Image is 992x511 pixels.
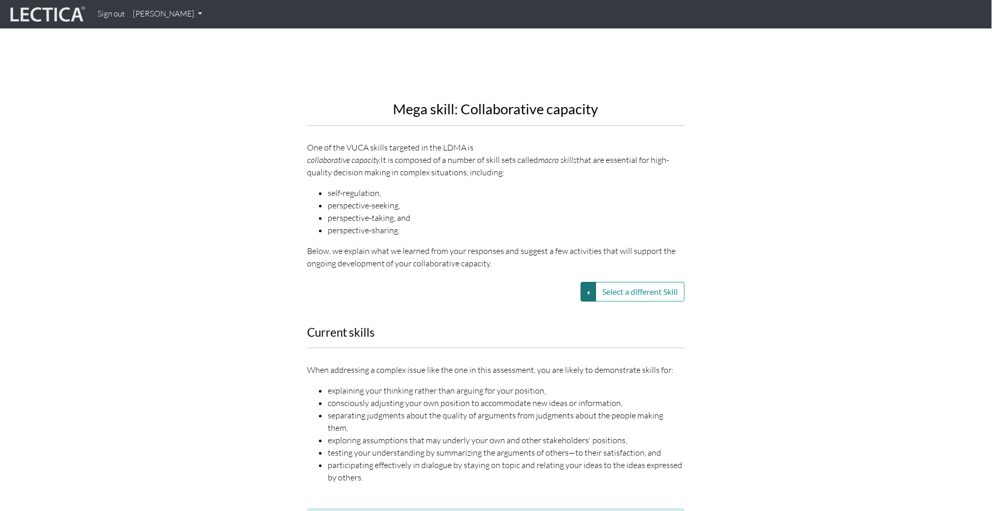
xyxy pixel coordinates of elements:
[307,154,684,178] div: It is composed of a number of skill sets called that are essential for high-quality decision maki...
[307,326,684,339] h3: Current skills
[307,245,684,269] p: Below, we explain what we learned from your responses and suggest a few activities that will supp...
[328,199,684,212] li: perspective-seeking,
[94,4,129,24] a: Sign out
[328,446,684,459] li: testing your understanding by summarizing the arguments of others—to their satisfaction, and
[328,459,684,484] li: participating effectively in dialogue by staying on topic and relating your ideas to the ideas ex...
[596,282,684,302] button: Select a different Skill
[328,397,684,409] li: consciously adjusting your own position to accommodate new ideas or information,
[328,187,684,199] li: self-regulation,
[129,4,206,24] a: [PERSON_NAME]
[307,364,684,376] p: When addressing a complex issue like the one in this assessment, you are likely to demonstrate sk...
[538,155,576,165] em: macro skills
[307,141,684,178] p: One of the VUCA skills targeted in the LDMA is
[328,409,684,434] li: separating judgments about the quality of arguments from judgments about the people making them,
[307,101,684,117] h2: Mega skill: Collaborative capacity
[307,155,380,165] em: collaborative capacity.
[328,434,684,446] li: exploring assumptions that may underly your own and other stakeholders' positions,
[328,384,684,397] li: explaining your thinking rather than arguing for your position,
[328,224,684,236] li: perspective-sharing.
[8,5,85,24] img: lecticalive
[328,212,684,224] li: perspective-taking, and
